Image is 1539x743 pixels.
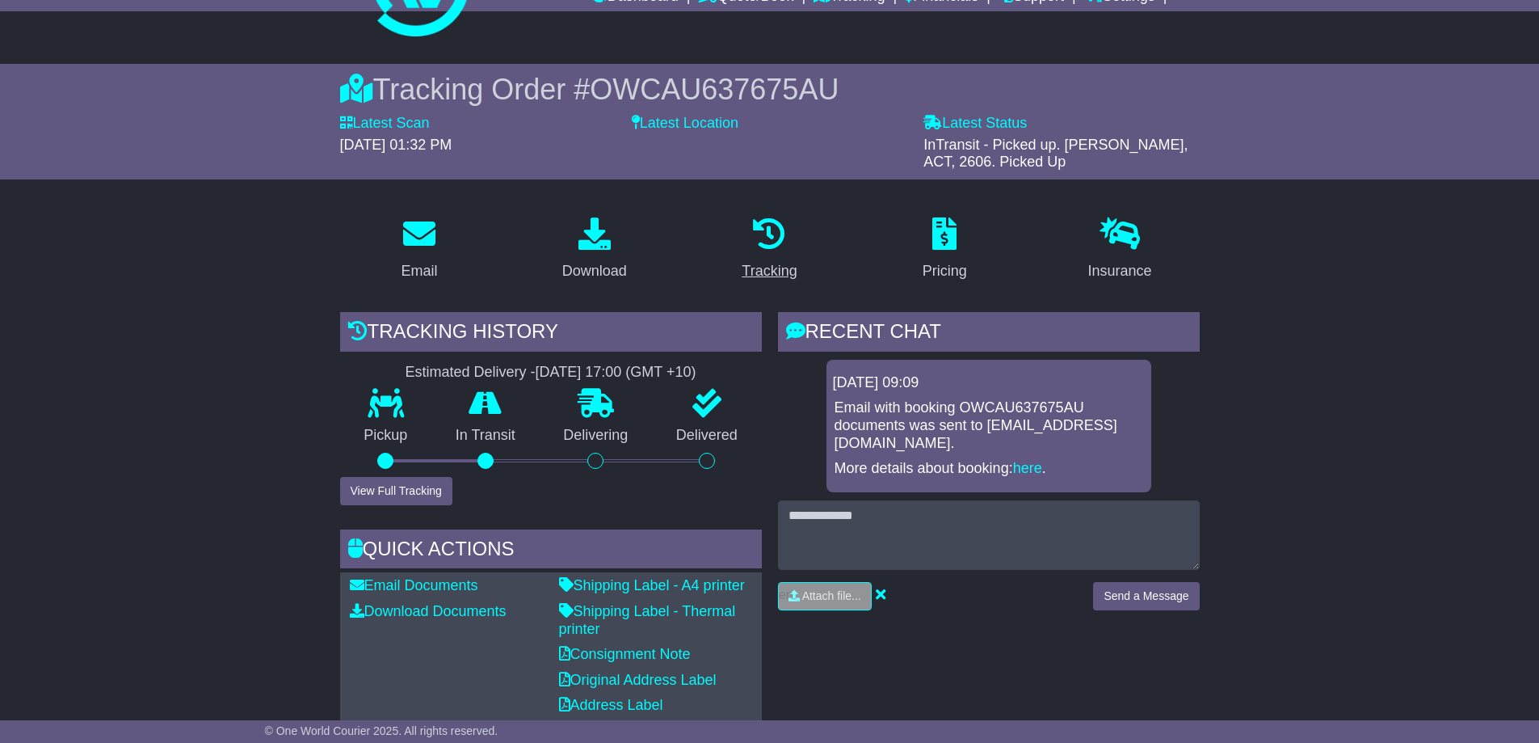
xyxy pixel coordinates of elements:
div: Pricing [923,260,967,282]
div: Email [401,260,437,282]
a: Download Documents [350,603,507,619]
div: Tracking history [340,312,762,356]
a: Shipping Label - Thermal printer [559,603,736,637]
a: here [1013,460,1042,476]
a: Address Label [559,697,663,713]
a: Download [552,212,637,288]
p: Delivering [540,427,653,445]
span: InTransit - Picked up. [PERSON_NAME], ACT, 2606. Picked Up [923,137,1188,171]
p: Email with booking OWCAU637675AU documents was sent to [EMAIL_ADDRESS][DOMAIN_NAME]. [835,399,1143,452]
div: Download [562,260,627,282]
span: [DATE] 01:32 PM [340,137,452,153]
a: Email Documents [350,577,478,593]
span: OWCAU637675AU [590,73,839,106]
span: © One World Courier 2025. All rights reserved. [265,724,498,737]
button: Send a Message [1093,582,1199,610]
p: Delivered [652,427,762,445]
p: In Transit [431,427,540,445]
a: Tracking [731,212,807,288]
a: Insurance [1078,212,1163,288]
a: Original Address Label [559,672,717,688]
div: Insurance [1088,260,1152,282]
div: Tracking [742,260,797,282]
a: Consignment Note [559,646,691,662]
a: Email [390,212,448,288]
label: Latest Status [923,115,1027,133]
div: Estimated Delivery - [340,364,762,382]
div: [DATE] 09:09 [833,374,1145,392]
label: Latest Location [632,115,738,133]
a: Pricing [912,212,978,288]
div: Tracking Order # [340,72,1200,107]
label: Latest Scan [340,115,430,133]
a: Shipping Label - A4 printer [559,577,745,593]
button: View Full Tracking [340,477,452,505]
div: Quick Actions [340,530,762,573]
p: More details about booking: . [835,460,1143,478]
div: [DATE] 17:00 (GMT +10) [536,364,696,382]
div: RECENT CHAT [778,312,1200,356]
p: Pickup [340,427,432,445]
